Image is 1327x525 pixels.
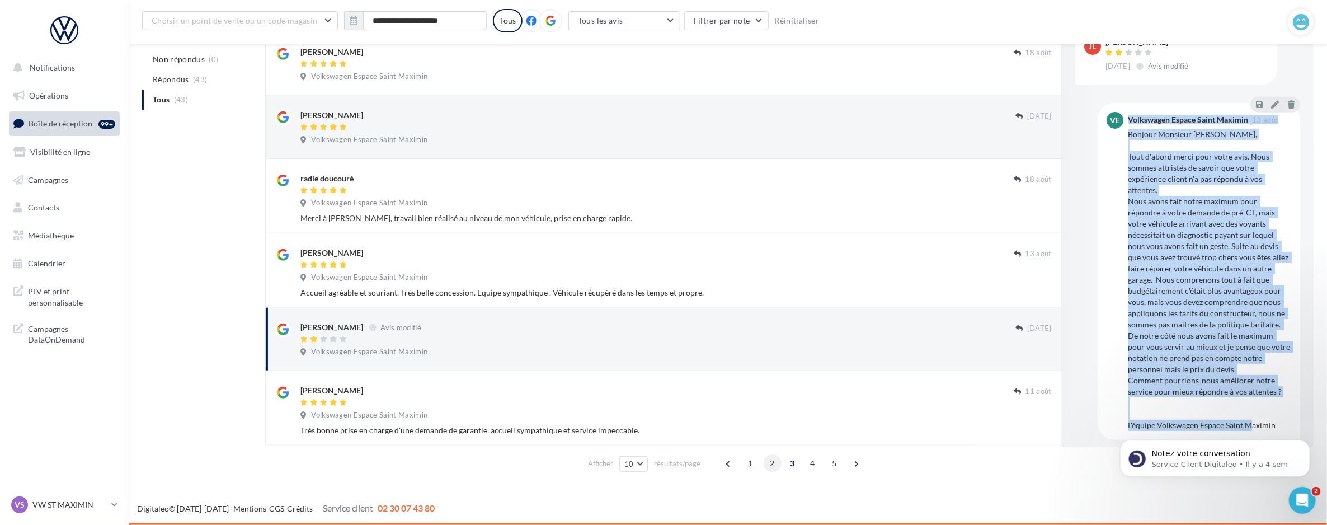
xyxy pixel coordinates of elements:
a: Digitaleo [137,504,169,513]
p: VW ST MAXIMIN [32,499,107,510]
span: 11 août [1025,387,1052,397]
span: Visibilité en ligne [30,147,90,157]
a: Boîte de réception99+ [7,111,122,135]
span: Notifications [30,63,75,72]
span: (43) [193,75,207,84]
span: Avis modifié [1148,62,1189,71]
iframe: Intercom live chat [1289,487,1316,514]
span: 2 [764,454,782,472]
span: Campagnes DataOnDemand [28,321,115,345]
span: jl [1089,41,1097,52]
span: 13 août [1252,116,1278,124]
span: © [DATE]-[DATE] - - - [137,504,435,513]
a: CGS [269,504,284,513]
span: Avis modifié [380,323,421,332]
span: Volkswagen Espace Saint Maximin [311,72,427,82]
span: [DATE] [1027,324,1052,334]
span: [DATE] [1027,111,1052,121]
span: Volkswagen Espace Saint Maximin [311,198,427,208]
span: Tous les avis [578,16,623,25]
a: PLV et print personnalisable [7,279,122,312]
a: Mentions [233,504,266,513]
div: [PERSON_NAME] [1105,38,1191,46]
a: Visibilité en ligne [7,140,122,164]
span: Opérations [29,91,68,100]
button: Réinitialiser [770,14,824,27]
span: 18 août [1025,175,1052,185]
span: Volkswagen Espace Saint Maximin [311,347,427,357]
div: Accueil agréable et souriant. Très belle concession. Equipe sympathique . Véhicule récupéré dans ... [300,287,1052,298]
a: VS VW ST MAXIMIN [9,494,120,515]
button: Choisir un point de vente ou un code magasin [142,11,338,30]
span: Afficher [588,458,613,469]
span: 4 [804,454,822,472]
span: [DATE] [1105,62,1130,72]
div: [PERSON_NAME] [300,110,363,121]
span: PLV et print personnalisable [28,284,115,308]
div: [PERSON_NAME] [300,247,363,259]
div: 99+ [98,120,115,129]
button: 10 [619,456,648,472]
a: Campagnes [7,168,122,192]
span: Contacts [28,203,59,212]
div: Tous [493,9,523,32]
a: Calendrier [7,252,122,275]
div: Volkswagen Espace Saint Maximin [1128,116,1248,124]
span: 1 [742,454,760,472]
span: Médiathèque [28,231,74,240]
span: Non répondus [153,54,205,65]
span: 02 30 07 43 80 [378,503,435,513]
span: Boîte de réception [29,119,92,128]
span: 2 [1312,487,1321,496]
span: Volkswagen Espace Saint Maximin [311,410,427,420]
span: 3 [784,454,802,472]
span: VE [1110,115,1120,126]
span: Choisir un point de vente ou un code magasin [152,16,317,25]
a: Campagnes DataOnDemand [7,317,122,350]
span: (0) [209,55,219,64]
span: 10 [624,460,634,468]
a: Contacts [7,196,122,219]
div: radie doucouré [300,173,354,184]
div: [PERSON_NAME] [300,46,363,58]
a: Opérations [7,84,122,107]
span: Calendrier [28,259,65,268]
button: Filtrer par note [684,11,769,30]
span: Volkswagen Espace Saint Maximin [311,273,427,283]
span: VS [15,499,25,510]
div: Bonjour Monsieur [PERSON_NAME], Tout d'abord merci pour votre avis. Nous sommes attristés de savo... [1128,129,1291,431]
iframe: Intercom notifications message [1103,416,1327,495]
button: Notifications [7,56,117,79]
a: Crédits [287,504,313,513]
button: Tous les avis [568,11,680,30]
span: Répondus [153,74,189,85]
span: 5 [826,454,844,472]
div: Très bonne prise en charge d'une demande de garantie, accueil sympathique et service impeccable. [300,425,1052,436]
span: Volkswagen Espace Saint Maximin [311,135,427,145]
div: Merci à [PERSON_NAME], travail bien réalisé au niveau de mon véhicule, prise en charge rapide. [300,213,1052,224]
span: résultats/page [654,458,700,469]
div: [PERSON_NAME] [300,322,363,333]
a: Médiathèque [7,224,122,247]
span: 18 août [1025,48,1052,58]
span: Service client [323,503,373,513]
div: [PERSON_NAME] [300,385,363,396]
span: 13 août [1025,249,1052,259]
span: Campagnes [28,175,68,184]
